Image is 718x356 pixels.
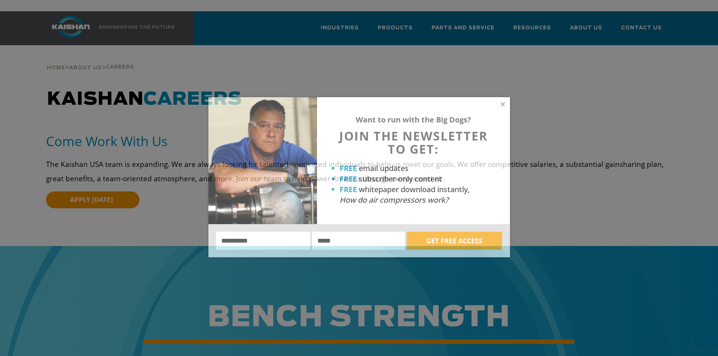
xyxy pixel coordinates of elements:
[340,163,357,173] strong: FREE
[216,232,311,250] input: Name:
[340,174,357,184] strong: FREE
[356,115,471,125] strong: Want to run with the Big Dogs?
[359,174,442,184] span: subscriber-only content
[359,163,409,173] span: email updates
[339,128,488,157] span: JOIN THE NEWSLETTER TO GET:
[359,184,470,194] span: whitepaper download instantly,
[499,101,506,108] button: Close
[340,195,449,205] em: How do air compressors work?
[312,232,405,250] input: Email
[407,232,502,250] button: GET FREE ACCESS
[340,184,357,194] strong: FREE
